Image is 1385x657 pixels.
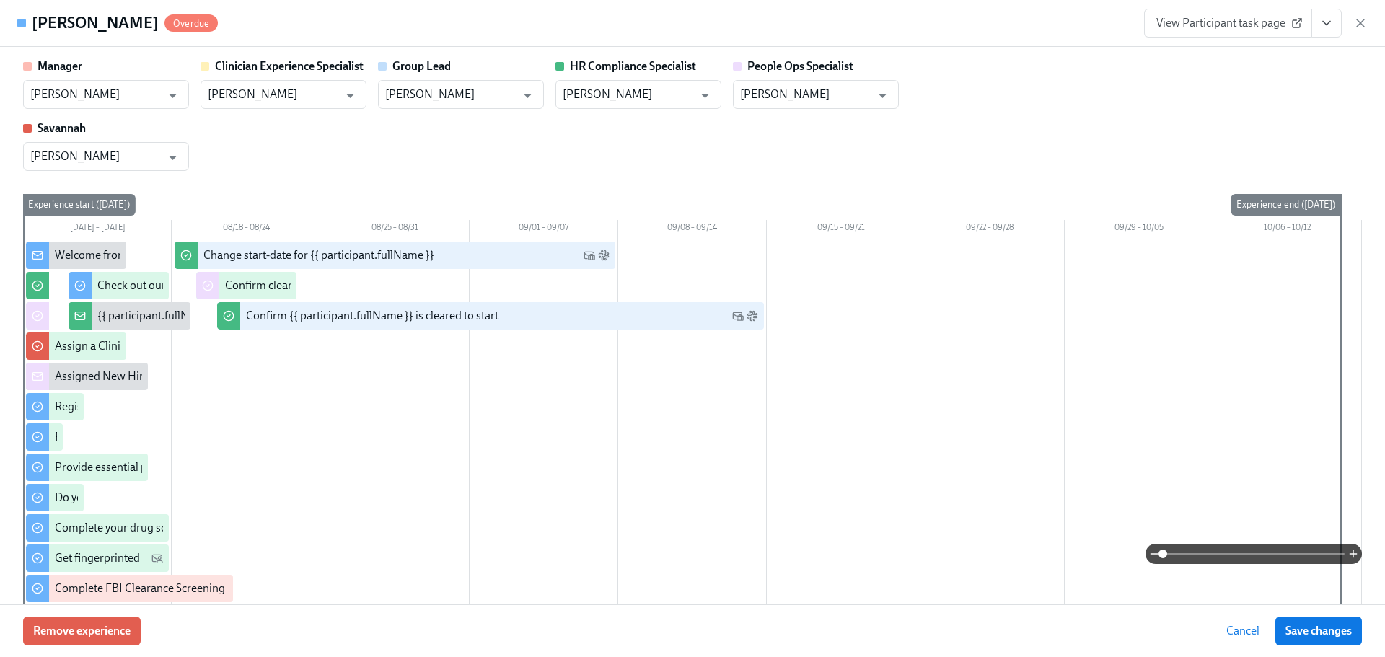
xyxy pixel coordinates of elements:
div: 08/25 – 08/31 [320,220,469,239]
button: Open [516,84,539,107]
div: 09/29 – 10/05 [1065,220,1213,239]
button: View task page [1311,9,1342,38]
strong: Group Lead [392,59,451,73]
svg: Work Email [732,310,744,322]
button: Remove experience [23,617,141,645]
div: 10/06 – 10/12 [1213,220,1362,239]
button: Open [339,84,361,107]
div: Register on the [US_STATE] [MEDICAL_DATA] website [55,399,321,415]
button: Open [162,146,184,169]
button: Cancel [1216,617,1270,645]
div: Fill out the onboarding form [55,429,194,445]
div: Assign a Clinician Experience Specialist for {{ participant.fullName }} (start-date {{ participan... [55,338,626,354]
div: Check out our recommended laptop specs [97,278,304,294]
div: Do your background check in Checkr [55,490,234,506]
strong: People Ops Specialist [747,59,853,73]
div: [DATE] – [DATE] [23,220,172,239]
div: {{ participant.fullName }} has filled out the onboarding form [97,308,392,324]
span: View Participant task page [1156,16,1300,30]
div: Complete FBI Clearance Screening AFTER Fingerprinting [55,581,335,596]
button: Save changes [1275,617,1362,645]
strong: Clinician Experience Specialist [215,59,364,73]
button: Open [871,84,894,107]
div: Assigned New Hire [55,369,149,384]
h4: [PERSON_NAME] [32,12,159,34]
svg: Slack [747,310,758,322]
strong: HR Compliance Specialist [570,59,696,73]
svg: Work Email [584,250,595,261]
strong: Manager [38,59,82,73]
div: 09/22 – 09/28 [915,220,1064,239]
div: 09/08 – 09/14 [618,220,767,239]
span: Remove experience [33,624,131,638]
div: Experience start ([DATE]) [22,194,136,216]
button: Open [162,84,184,107]
a: View Participant task page [1144,9,1312,38]
div: Confirm cleared by People Ops [225,278,377,294]
div: Experience end ([DATE]) [1231,194,1341,216]
svg: Slack [598,250,610,261]
strong: Savannah [38,121,86,135]
span: Cancel [1226,624,1259,638]
div: Change start-date for {{ participant.fullName }} [203,247,434,263]
div: Complete your drug screening [55,520,204,536]
span: Save changes [1285,624,1352,638]
div: 08/18 – 08/24 [172,220,320,239]
div: Confirm {{ participant.fullName }} is cleared to start [246,308,498,324]
span: Overdue [164,18,218,29]
div: 09/01 – 09/07 [470,220,618,239]
div: Provide essential professional documentation [55,459,280,475]
div: Welcome from the Charlie Health Compliance Team 👋 [55,247,326,263]
button: Open [694,84,716,107]
div: 09/15 – 09/21 [767,220,915,239]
